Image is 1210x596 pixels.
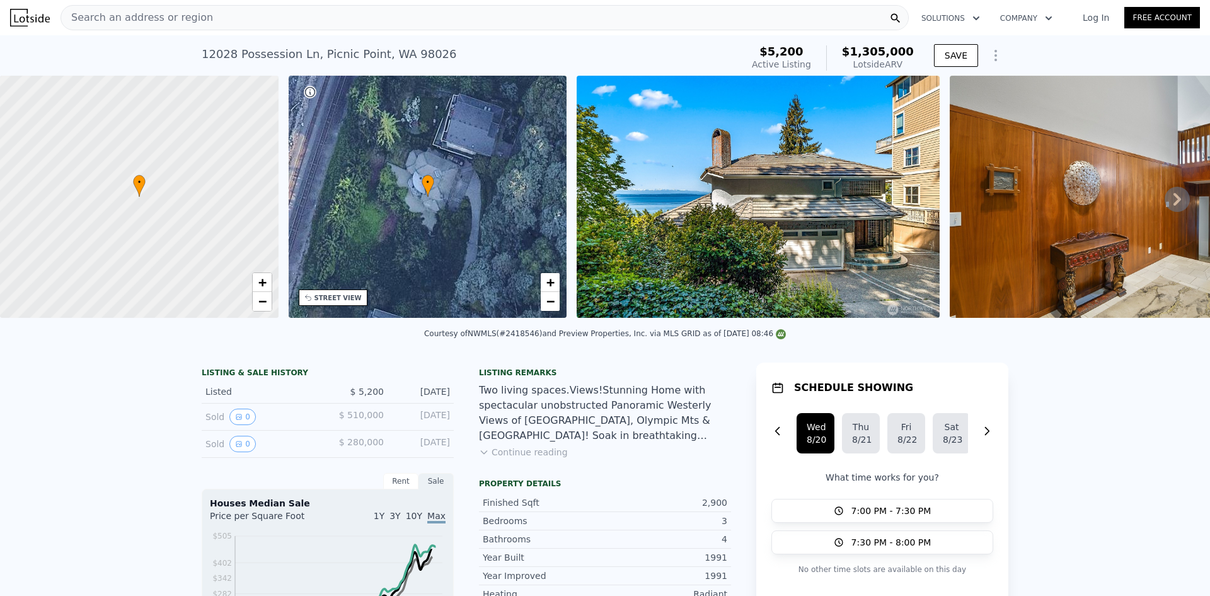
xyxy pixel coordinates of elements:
[842,413,880,453] button: Thu8/21
[339,410,384,420] span: $ 510,000
[479,479,731,489] div: Property details
[852,433,870,446] div: 8/21
[212,532,232,540] tspan: $505
[483,570,605,582] div: Year Improved
[133,175,146,197] div: •
[253,273,272,292] a: Zoom in
[394,436,450,452] div: [DATE]
[752,59,811,69] span: Active Listing
[229,409,256,425] button: View historical data
[771,562,993,577] p: No other time slots are available on this day
[541,273,560,292] a: Zoom in
[933,413,971,453] button: Sat8/23
[851,505,931,517] span: 7:00 PM - 7:30 PM
[605,570,727,582] div: 1991
[983,43,1008,68] button: Show Options
[383,473,418,489] div: Rent
[1124,7,1200,28] a: Free Account
[258,293,266,309] span: −
[771,499,993,523] button: 7:00 PM - 7:30 PM
[934,44,978,67] button: SAVE
[546,293,555,309] span: −
[771,530,993,554] button: 7:30 PM - 8:00 PM
[350,387,384,397] span: $ 5,200
[205,385,318,398] div: Listed
[943,421,960,433] div: Sat
[205,409,318,425] div: Sold
[605,496,727,509] div: 2,900
[202,368,454,380] div: LISTING & SALE HISTORY
[483,515,605,527] div: Bedrooms
[314,293,362,303] div: STREET VIEW
[212,574,232,583] tspan: $342
[479,446,568,459] button: Continue reading
[605,551,727,564] div: 1991
[212,559,232,568] tspan: $402
[339,437,384,447] span: $ 280,000
[807,421,824,433] div: Wed
[258,274,266,290] span: +
[1068,11,1124,24] a: Log In
[911,7,990,30] button: Solutions
[202,45,457,63] div: 12028 Possession Ln , Picnic Point , WA 98026
[406,511,422,521] span: 10Y
[887,413,925,453] button: Fri8/22
[541,292,560,311] a: Zoom out
[807,433,824,446] div: 8/20
[897,421,915,433] div: Fri
[394,385,450,398] div: [DATE]
[897,433,915,446] div: 8/22
[842,45,914,58] span: $1,305,000
[577,76,940,318] img: Sale: 167406927 Parcel: 103631768
[759,45,803,58] span: $5,200
[852,421,870,433] div: Thu
[771,471,993,484] p: What time works for you?
[605,515,727,527] div: 3
[253,292,272,311] a: Zoom out
[479,368,731,378] div: Listing remarks
[943,433,960,446] div: 8/23
[374,511,384,521] span: 1Y
[546,274,555,290] span: +
[205,436,318,452] div: Sold
[794,380,913,395] h1: SCHEDULE SHOWING
[797,413,834,453] button: Wed8/20
[605,533,727,546] div: 4
[424,329,786,338] div: Courtesy of NWMLS (#2418546) and Preview Properties, Inc. via MLS GRID as of [DATE] 08:46
[61,10,213,25] span: Search an address or region
[483,533,605,546] div: Bathrooms
[210,510,328,530] div: Price per Square Foot
[422,177,434,188] span: •
[483,496,605,509] div: Finished Sqft
[394,409,450,425] div: [DATE]
[389,511,400,521] span: 3Y
[851,536,931,549] span: 7:30 PM - 8:00 PM
[990,7,1063,30] button: Company
[418,473,454,489] div: Sale
[483,551,605,564] div: Year Built
[479,383,731,443] div: Two living spaces.Views!Stunning Home with spectacular unobstructed Panoramic Westerly Views of [...
[842,58,914,71] div: Lotside ARV
[210,497,446,510] div: Houses Median Sale
[229,436,256,452] button: View historical data
[422,175,434,197] div: •
[10,9,50,26] img: Lotside
[776,329,786,339] img: NWMLS Logo
[427,511,446,523] span: Max
[133,177,146,188] span: •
